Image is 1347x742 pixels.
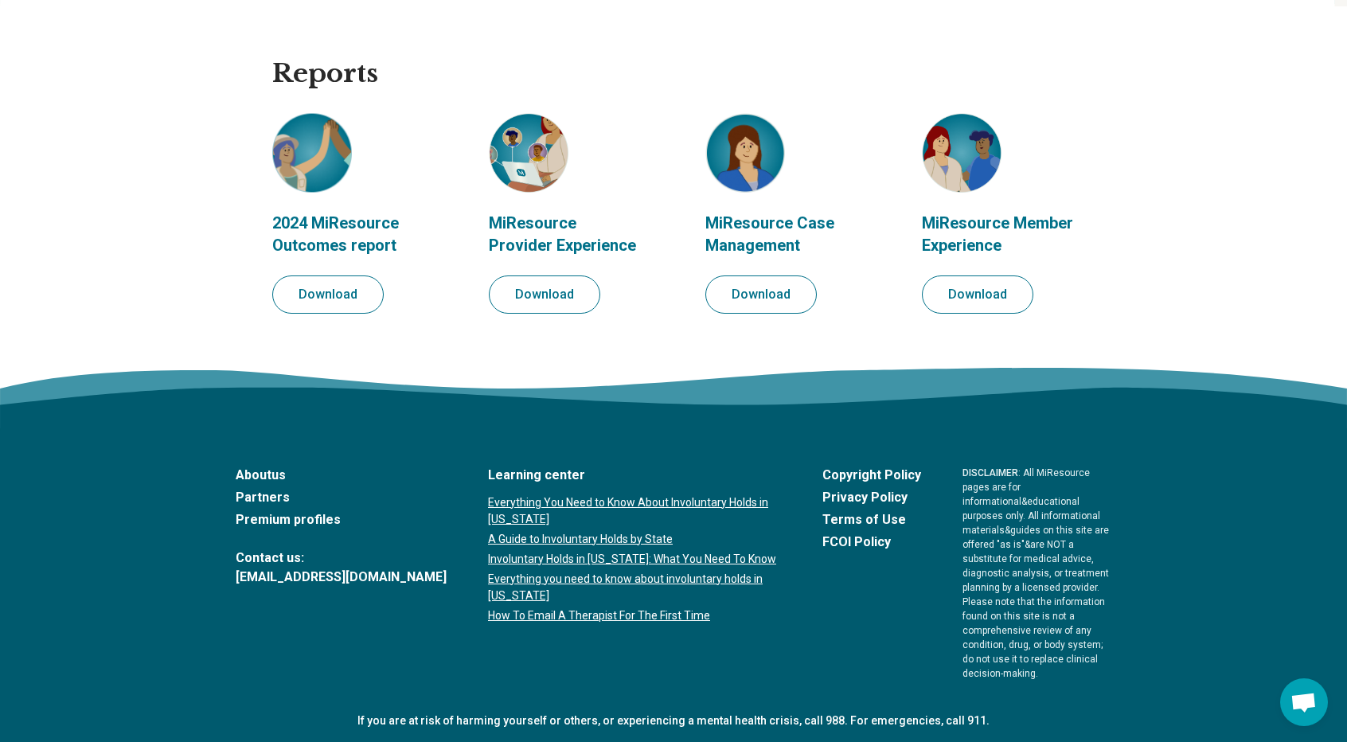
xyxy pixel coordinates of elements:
button: Download [489,275,600,314]
a: Learning center [488,466,781,485]
p: MiResource Member Experience [922,212,1075,256]
button: Download [705,275,817,314]
button: Download [272,275,384,314]
a: Involuntary Holds in [US_STATE]: What You Need To Know [488,551,781,568]
a: How To Email A Therapist For The First Time [488,607,781,624]
a: Open chat [1280,678,1328,726]
a: Aboutus [236,466,447,485]
a: Terms of Use [822,510,921,529]
a: A Guide to Involuntary Holds by State [488,531,781,548]
a: Copyright Policy [822,466,921,485]
a: [EMAIL_ADDRESS][DOMAIN_NAME] [236,568,447,587]
img: MiResource Member Experience [922,113,1001,193]
p: : All MiResource pages are for informational & educational purposes only. All informational mater... [962,466,1111,681]
a: Privacy Policy [822,488,921,507]
p: If you are at risk of harming yourself or others, or experiencing a mental health crisis, call 98... [236,713,1111,729]
p: MiResource Case Management [705,212,858,256]
button: Download [922,275,1033,314]
img: MiResource Outcomes Report [272,113,352,193]
img: MiResource Provider Experience [489,113,568,193]
a: Everything you need to know about involuntary holds in [US_STATE] [488,571,781,604]
a: Premium profiles [236,510,447,529]
img: MiResource Case Management [705,113,785,193]
a: Everything You Need to Know About Involuntary Holds in [US_STATE] [488,494,781,528]
a: Partners [236,488,447,507]
a: FCOI Policy [822,533,921,552]
p: MiResource Provider Experience [489,212,642,256]
p: 2024 MiResource Outcomes report [272,212,425,256]
span: Contact us: [236,549,447,568]
h2: Reports [260,57,1087,91]
span: DISCLAIMER [962,467,1018,478]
